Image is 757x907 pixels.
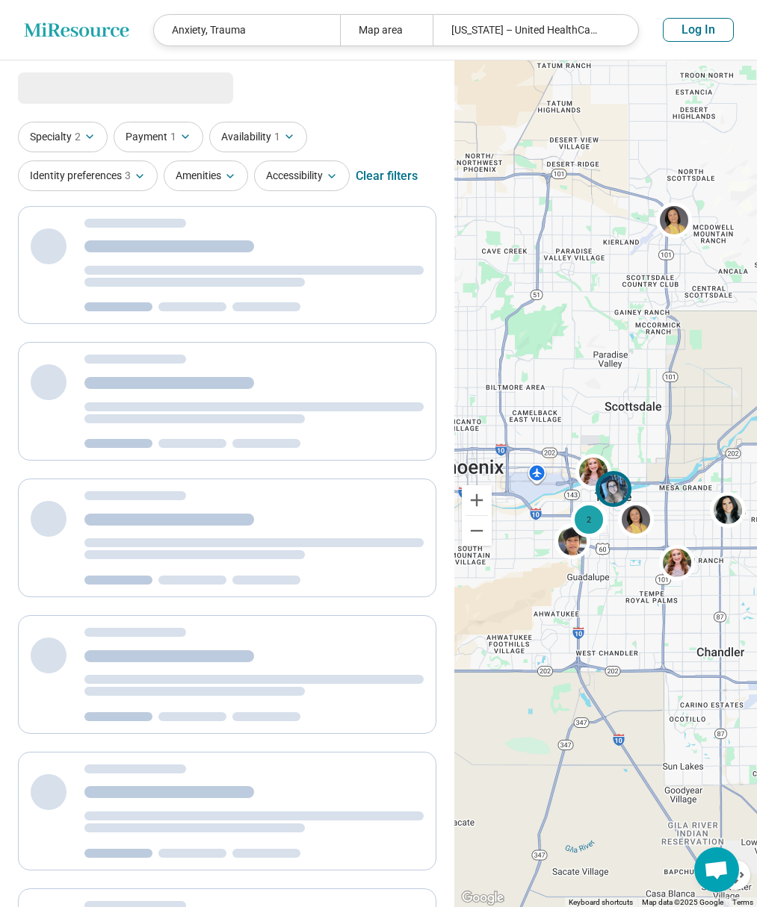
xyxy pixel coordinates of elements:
[114,122,203,152] button: Payment1
[433,15,619,46] div: [US_STATE] – United HealthCare Student Resources
[18,122,108,152] button: Specialty2
[356,158,418,194] div: Clear filters
[642,898,723,906] span: Map data ©2025 Google
[732,898,753,906] a: Terms (opens in new tab)
[340,15,433,46] div: Map area
[18,160,158,191] button: Identity preferences3
[164,160,248,191] button: Amenities
[170,129,176,145] span: 1
[571,502,607,537] div: 2
[663,18,734,42] button: Log In
[125,168,131,184] span: 3
[274,129,280,145] span: 1
[462,485,492,515] button: Zoom in
[18,72,143,102] span: Loading...
[154,15,340,46] div: Anxiety, Trauma
[694,847,739,892] div: Open chat
[462,516,492,546] button: Zoom out
[254,160,350,191] button: Accessibility
[75,129,81,145] span: 2
[209,122,307,152] button: Availability1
